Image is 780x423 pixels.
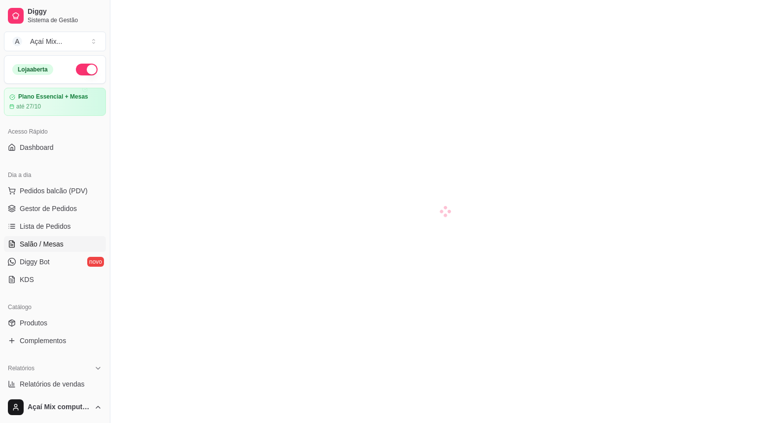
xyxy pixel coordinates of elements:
span: A [12,36,22,46]
a: Salão / Mesas [4,236,106,252]
span: Sistema de Gestão [28,16,102,24]
span: Dashboard [20,142,54,152]
div: Dia a dia [4,167,106,183]
div: Acesso Rápido [4,124,106,140]
div: Açaí Mix ... [30,36,62,46]
span: Complementos [20,336,66,346]
div: Catálogo [4,299,106,315]
article: até 27/10 [16,103,41,110]
a: Diggy Botnovo [4,254,106,270]
button: Pedidos balcão (PDV) [4,183,106,199]
button: Alterar Status [76,64,98,75]
div: Loja aberta [12,64,53,75]
a: DiggySistema de Gestão [4,4,106,28]
a: Produtos [4,315,106,331]
a: Relatórios de vendas [4,376,106,392]
span: Lista de Pedidos [20,221,71,231]
span: Açaí Mix computador [28,403,90,412]
a: Gestor de Pedidos [4,201,106,216]
article: Plano Essencial + Mesas [18,93,88,101]
a: Dashboard [4,140,106,155]
span: Pedidos balcão (PDV) [20,186,88,196]
a: Complementos [4,333,106,349]
span: Gestor de Pedidos [20,204,77,213]
span: KDS [20,275,34,284]
span: Diggy [28,7,102,16]
span: Relatórios [8,364,34,372]
span: Produtos [20,318,47,328]
span: Salão / Mesas [20,239,64,249]
span: Relatórios de vendas [20,379,85,389]
a: Lista de Pedidos [4,218,106,234]
button: Açaí Mix computador [4,395,106,419]
button: Select a team [4,32,106,51]
span: Diggy Bot [20,257,50,267]
a: KDS [4,272,106,287]
a: Plano Essencial + Mesasaté 27/10 [4,88,106,116]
